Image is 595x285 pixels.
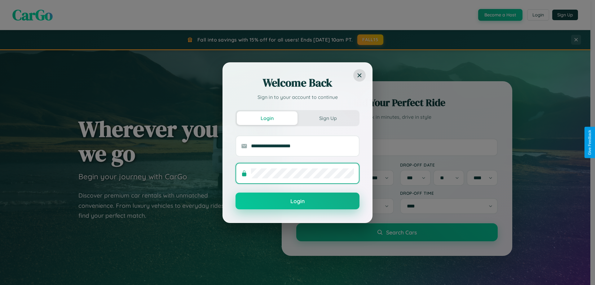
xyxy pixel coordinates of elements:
button: Login [237,111,297,125]
p: Sign in to your account to continue [236,93,359,101]
div: Give Feedback [588,130,592,155]
h2: Welcome Back [236,75,359,90]
button: Login [236,193,359,209]
button: Sign Up [297,111,358,125]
